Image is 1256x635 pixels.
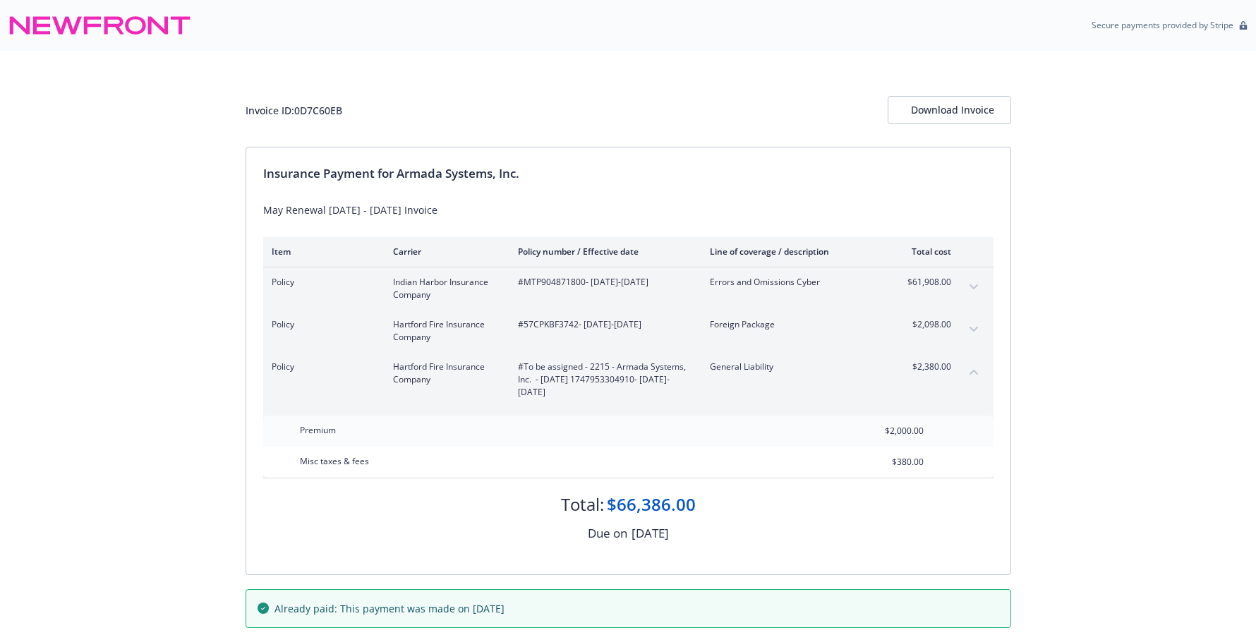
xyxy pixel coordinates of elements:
[518,318,687,331] span: #57CPKBF3742 - [DATE]-[DATE]
[710,318,876,331] span: Foreign Package
[300,455,369,467] span: Misc taxes & fees
[588,524,627,543] div: Due on
[710,361,876,373] span: General Liability
[263,352,994,407] div: PolicyHartford Fire Insurance Company#To be assigned - 2215 - Armada Systems, Inc. - [DATE] 17479...
[607,492,696,516] div: $66,386.00
[1092,19,1233,31] p: Secure payments provided by Stripe
[393,318,495,344] span: Hartford Fire Insurance Company
[898,246,951,258] div: Total cost
[518,361,687,399] span: #To be assigned - 2215 - Armada Systems, Inc. - [DATE] 1747953304910 - [DATE]-[DATE]
[518,276,687,289] span: #MTP904871800 - [DATE]-[DATE]
[840,452,932,473] input: 0.00
[272,276,370,289] span: Policy
[518,246,687,258] div: Policy number / Effective date
[272,246,370,258] div: Item
[911,97,988,123] div: Download Invoice
[632,524,669,543] div: [DATE]
[898,361,951,373] span: $2,380.00
[263,267,994,310] div: PolicyIndian Harbor Insurance Company#MTP904871800- [DATE]-[DATE]Errors and Omissions Cyber$61,90...
[710,276,876,289] span: Errors and Omissions Cyber
[898,276,951,289] span: $61,908.00
[393,276,495,301] span: Indian Harbor Insurance Company
[393,361,495,386] span: Hartford Fire Insurance Company
[710,246,876,258] div: Line of coverage / description
[263,202,994,217] div: May Renewal [DATE] - [DATE] Invoice
[962,318,985,341] button: expand content
[962,361,985,383] button: collapse content
[272,318,370,331] span: Policy
[561,492,604,516] div: Total:
[300,424,336,436] span: Premium
[274,601,505,616] span: Already paid: This payment was made on [DATE]
[888,96,1011,124] button: Download Invoice
[962,276,985,298] button: expand content
[263,310,994,352] div: PolicyHartford Fire Insurance Company#57CPKBF3742- [DATE]-[DATE]Foreign Package$2,098.00expand co...
[263,164,994,183] div: Insurance Payment for Armada Systems, Inc.
[272,361,370,373] span: Policy
[393,246,495,258] div: Carrier
[246,103,342,118] div: Invoice ID: 0D7C60EB
[840,421,932,442] input: 0.00
[898,318,951,331] span: $2,098.00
